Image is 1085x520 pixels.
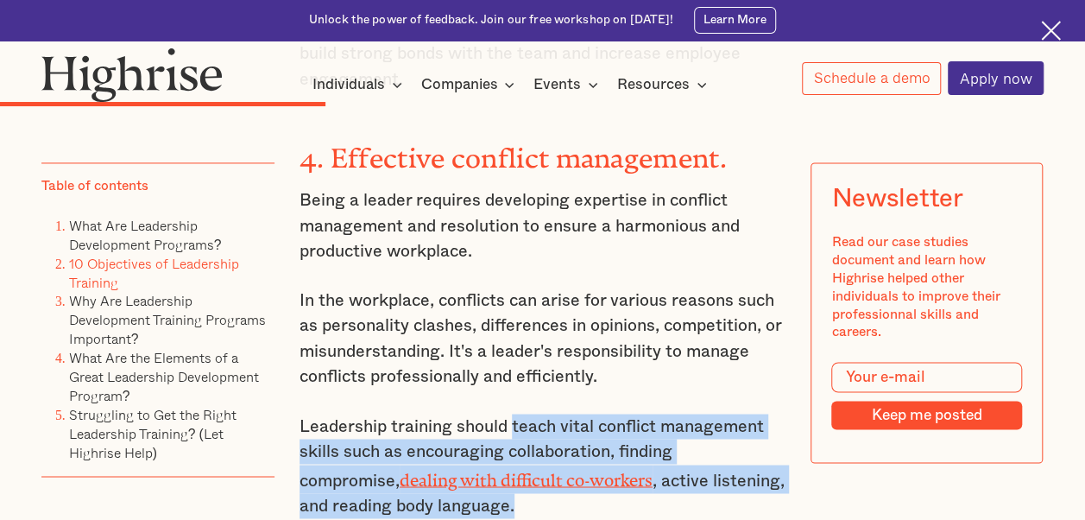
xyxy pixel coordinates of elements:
input: Your e-mail [832,362,1022,392]
a: Schedule a demo [802,62,942,95]
div: Newsletter [832,184,963,213]
a: What Are Leadership Development Programs? [69,215,222,255]
a: What Are the Elements of a Great Leadership Development Program? [69,347,259,406]
div: Read our case studies document and learn how Highrise helped other individuals to improve their p... [832,233,1022,341]
div: Events [533,74,603,95]
strong: 4. Effective conflict management. [300,143,727,160]
p: Leadership training should teach vital conflict management skills such as encouraging collaborati... [300,414,786,519]
a: Apply now [948,61,1044,95]
a: dealing with difficult co-workers [400,470,653,481]
p: Being a leader requires developing expertise in conflict management and resolution to ensure a ha... [300,188,786,264]
a: Why Are Leadership Development Training Programs Important? [69,291,266,350]
div: Events [533,74,581,95]
img: Cross icon [1041,21,1061,41]
div: Individuals [312,74,385,95]
img: Highrise logo [41,48,223,102]
a: Learn More [694,7,776,33]
div: Individuals [312,74,407,95]
div: Resources [617,74,712,95]
p: In the workplace, conflicts can arise for various reasons such as personality clashes, difference... [300,289,786,390]
div: Unlock the power of feedback. Join our free workshop on [DATE]! [309,12,674,29]
a: Struggling to Get the Right Leadership Training? (Let Highrise Help) [69,404,237,463]
form: Modal Form [832,362,1022,429]
div: Resources [617,74,690,95]
div: Table of contents [41,177,148,195]
input: Keep me posted [832,401,1022,429]
div: Companies [420,74,497,95]
div: Companies [420,74,520,95]
a: 10 Objectives of Leadership Training [69,253,239,293]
